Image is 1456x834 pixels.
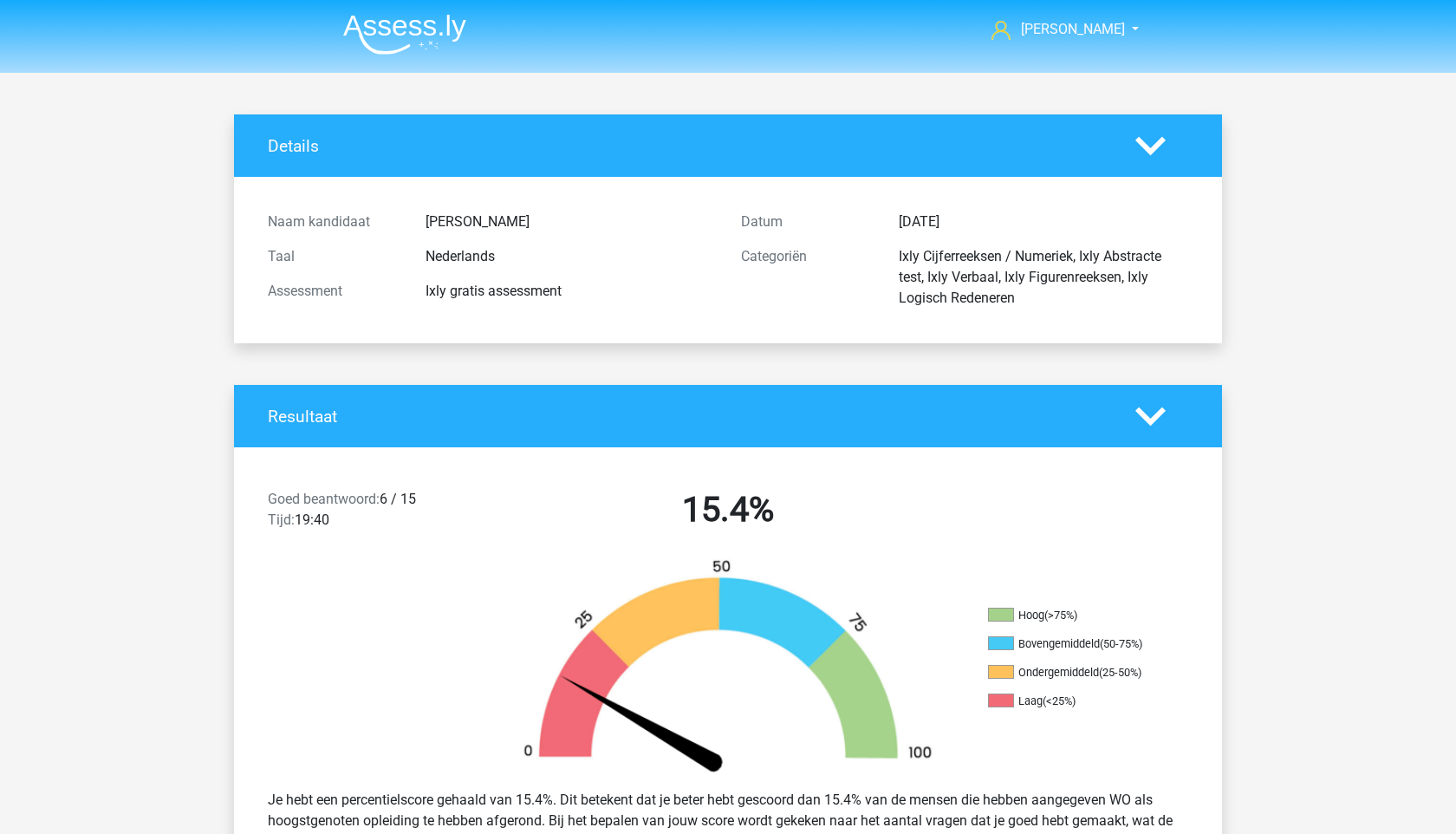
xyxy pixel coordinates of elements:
[1100,637,1142,650] div: (50-75%)
[988,636,1161,652] li: Bovengemiddeld
[255,212,413,232] div: Naam kandidaat
[268,511,295,528] span: Tijd:
[255,489,491,538] div: 6 / 15 19:40
[985,19,1127,40] a: [PERSON_NAME]
[268,407,1109,427] h4: Resultaat
[413,212,728,232] div: [PERSON_NAME]
[728,212,886,232] div: Datum
[268,136,1109,156] h4: Details
[1099,666,1141,679] div: (25-50%)
[413,281,728,302] div: Ixly gratis assessment
[413,246,728,267] div: Nederlands
[1043,694,1076,707] div: (<25%)
[728,246,886,309] div: Categoriën
[494,558,962,776] img: 15.e49b5196f544.png
[988,608,1161,623] li: Hoog
[504,489,952,531] h2: 15.4%
[886,246,1201,309] div: Ixly Cijferreeksen / Numeriek, Ixly Abstracte test, Ixly Verbaal, Ixly Figurenreeksen, Ixly Logis...
[343,14,466,55] img: Assessly
[1021,21,1125,37] span: [PERSON_NAME]
[255,281,413,302] div: Assessment
[988,694,1161,709] li: Laag
[886,212,1201,232] div: [DATE]
[268,491,380,507] span: Goed beantwoord:
[988,665,1161,681] li: Ondergemiddeld
[1044,609,1077,622] div: (>75%)
[255,246,413,267] div: Taal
